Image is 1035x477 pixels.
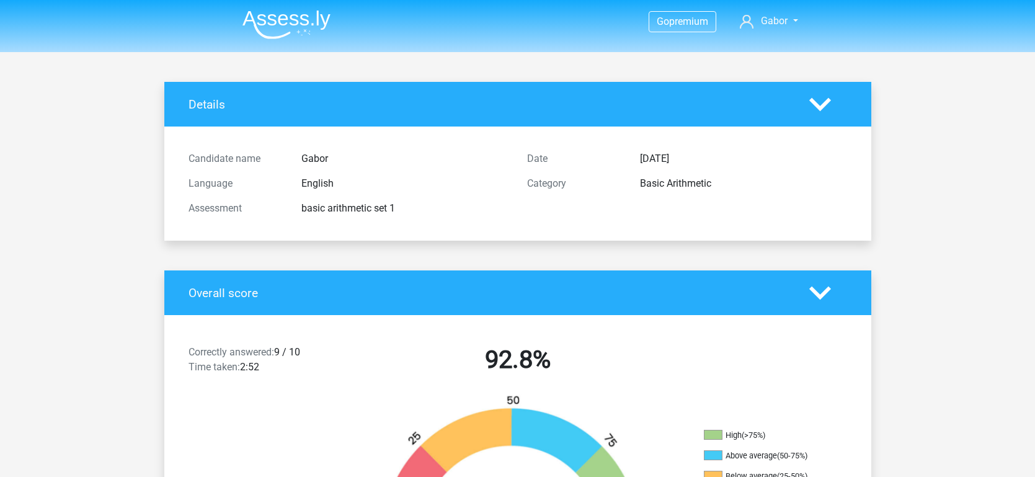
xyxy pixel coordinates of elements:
div: (>75%) [742,430,765,440]
div: Basic Arithmetic [631,176,856,191]
span: Correctly answered: [189,346,274,358]
div: English [292,176,518,191]
span: premium [669,16,708,27]
span: Time taken: [189,361,240,373]
div: Gabor [292,151,518,166]
div: 9 / 10 2:52 [179,345,349,380]
div: Category [518,176,631,191]
span: Gabor [761,15,788,27]
h4: Overall score [189,286,791,300]
li: High [704,430,828,441]
div: [DATE] [631,151,856,166]
h4: Details [189,97,791,112]
div: Date [518,151,631,166]
img: Assessly [242,10,331,39]
a: Gopremium [649,13,716,30]
h2: 92.8% [358,345,678,375]
a: Gabor [735,14,802,29]
span: Go [657,16,669,27]
div: Assessment [179,201,292,216]
div: (50-75%) [777,451,807,460]
div: Candidate name [179,151,292,166]
div: Language [179,176,292,191]
li: Above average [704,450,828,461]
div: basic arithmetic set 1 [292,201,518,216]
